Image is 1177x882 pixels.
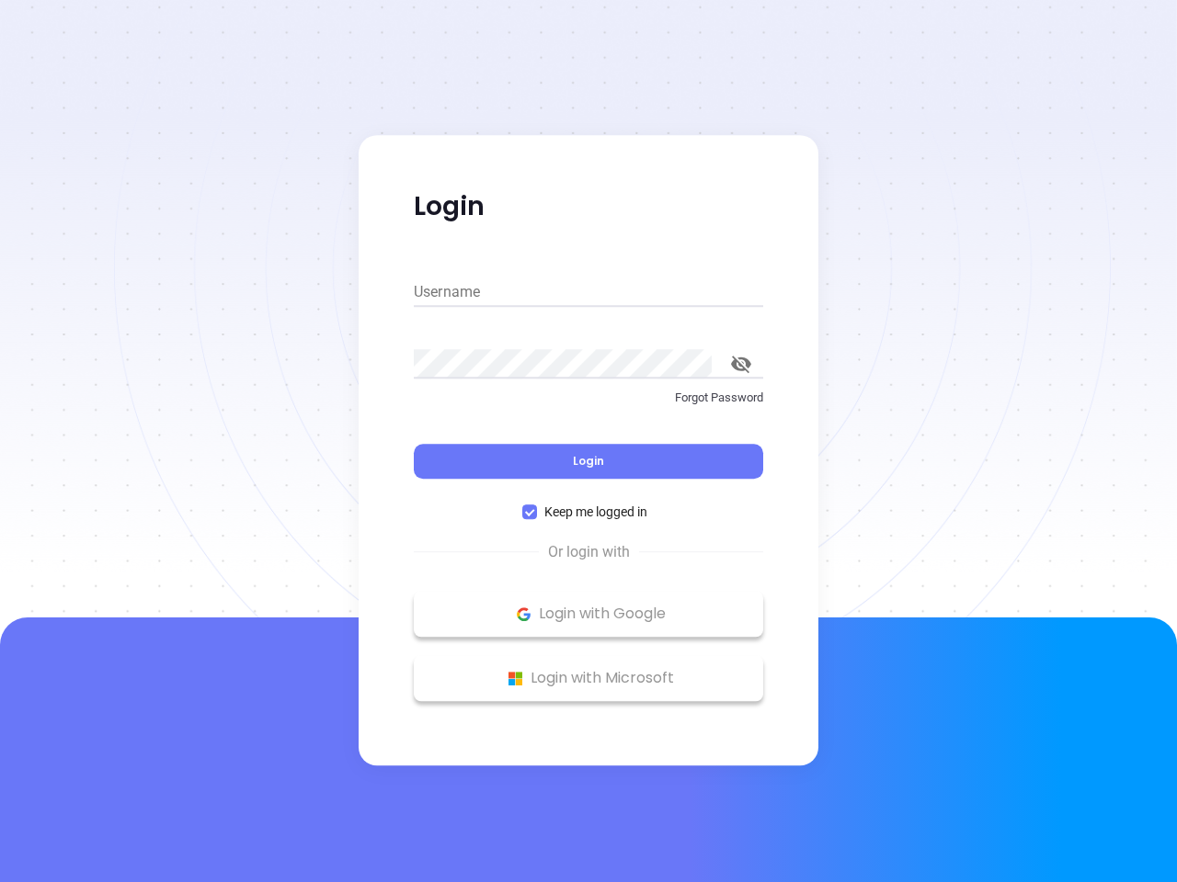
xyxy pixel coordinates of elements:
a: Forgot Password [414,389,763,422]
span: Or login with [539,541,639,563]
button: Google Logo Login with Google [414,591,763,637]
button: Microsoft Logo Login with Microsoft [414,655,763,701]
span: Keep me logged in [537,502,655,522]
p: Login with Google [423,600,754,628]
img: Google Logo [512,603,535,626]
p: Login with Microsoft [423,664,754,692]
button: Login [414,444,763,479]
span: Login [573,453,604,469]
p: Forgot Password [414,389,763,407]
p: Login [414,190,763,223]
button: toggle password visibility [719,342,763,386]
img: Microsoft Logo [504,667,527,690]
